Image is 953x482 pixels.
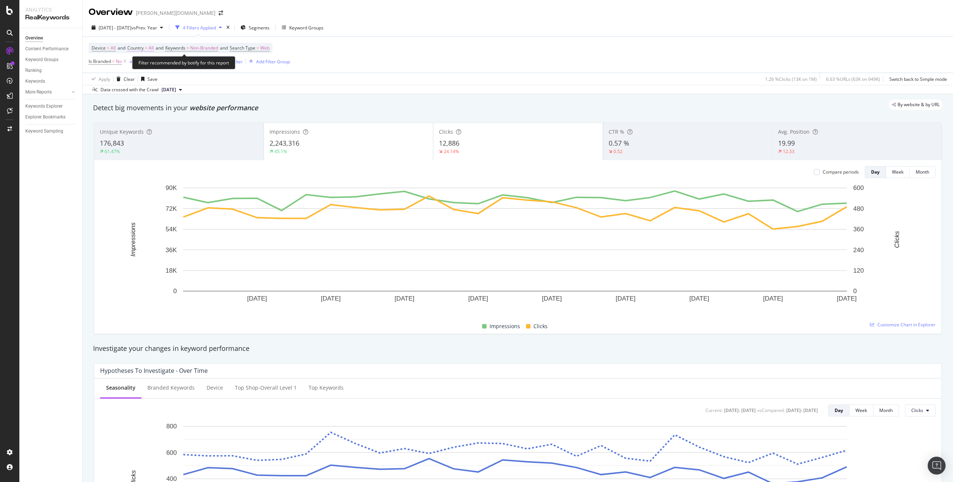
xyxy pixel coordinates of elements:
div: Keywords [25,77,45,85]
a: Keyword Groups [25,56,77,64]
div: Top Keywords [309,384,344,391]
span: 0.57 % [609,139,629,148]
a: Keyword Sampling [25,127,77,135]
div: 4 Filters Applied [183,25,216,31]
div: Save [147,76,157,82]
span: No [116,56,122,67]
a: More Reports [25,88,70,96]
div: A chart. [100,184,930,313]
text: [DATE] [616,295,636,302]
div: Current: [705,407,723,413]
span: 2,243,316 [270,139,299,148]
div: vs Compared : [757,407,785,413]
span: Clicks [439,128,453,135]
span: All [111,43,116,53]
text: 90K [166,184,177,191]
a: Explorer Bookmarks [25,113,77,121]
span: Impressions [270,128,300,135]
span: vs Prev. Year [131,25,157,31]
div: Apply [99,76,110,82]
div: Keywords Explorer [25,102,63,110]
text: [DATE] [763,295,783,302]
button: Clicks [905,405,936,416]
span: = [145,45,147,51]
div: Branded Keywords [147,384,195,391]
span: Segments [249,25,270,31]
button: Clear [114,73,135,85]
div: 0.52 [613,148,622,155]
a: Ranking [25,67,77,74]
div: 24.14% [444,148,459,155]
div: Investigate your changes in keyword performance [93,344,943,353]
button: [DATE] [159,85,185,94]
span: Avg. Position [778,128,810,135]
text: Clicks [893,231,901,248]
span: Non-Branded [190,43,218,53]
button: Segments [238,22,272,34]
span: Search Type [230,45,255,51]
div: Keyword Groups [25,56,58,64]
div: Month [879,407,893,413]
span: 19.99 [778,139,795,148]
div: and [130,58,137,64]
a: Keywords Explorer [25,102,77,110]
span: = [112,58,115,64]
text: [DATE] [395,295,415,302]
a: Keywords [25,77,77,85]
span: 12,886 [439,139,459,148]
button: Month [873,405,899,416]
span: and [220,45,228,51]
div: 12.33 [783,148,794,155]
div: Hypotheses to Investigate - Over Time [100,367,208,374]
div: Keyword Groups [289,25,323,31]
text: [DATE] [689,295,710,302]
span: 176,843 [100,139,124,148]
button: Day [865,166,886,178]
button: and [130,58,137,65]
div: legacy label [889,99,943,110]
div: [DATE] - [DATE] [724,407,756,413]
button: 4 Filters Applied [172,22,225,34]
span: Device [92,45,106,51]
a: Customize Chart in Explorer [870,321,936,328]
text: 480 [853,205,864,212]
text: 36K [166,247,177,254]
div: Compare periods [823,169,859,175]
div: Top Shop-Overall Level 1 [235,384,297,391]
span: Country [127,45,144,51]
div: Seasonality [106,384,136,391]
button: Week [850,405,873,416]
div: Device [207,384,223,391]
text: 800 [166,423,177,430]
button: [DATE] - [DATE]vsPrev. Year [89,22,166,34]
span: Web [260,43,270,53]
text: [DATE] [837,295,857,302]
div: [PERSON_NAME][DOMAIN_NAME] [136,9,216,17]
div: Explorer Bookmarks [25,113,66,121]
div: Ranking [25,67,42,74]
text: [DATE] [468,295,488,302]
button: Apply [89,73,110,85]
span: By website & by URL [898,102,940,107]
span: Impressions [490,322,520,331]
span: Unique Keywords [100,128,144,135]
text: 18K [166,267,177,274]
text: Impressions [130,222,137,257]
button: Keyword Groups [279,22,326,34]
a: Content Performance [25,45,77,53]
div: Data crossed with the Crawl [101,86,159,93]
text: 72K [166,205,177,212]
text: 600 [166,449,177,456]
div: 45.1% [274,148,287,155]
div: More Reports [25,88,52,96]
div: Switch back to Simple mode [889,76,947,82]
button: Month [910,166,936,178]
div: Keyword Sampling [25,127,63,135]
button: Week [886,166,910,178]
div: Month [916,169,929,175]
text: 240 [853,247,864,254]
span: and [156,45,163,51]
span: All [149,43,154,53]
div: Week [892,169,903,175]
div: Filter recommended by botify for this report [132,56,235,69]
